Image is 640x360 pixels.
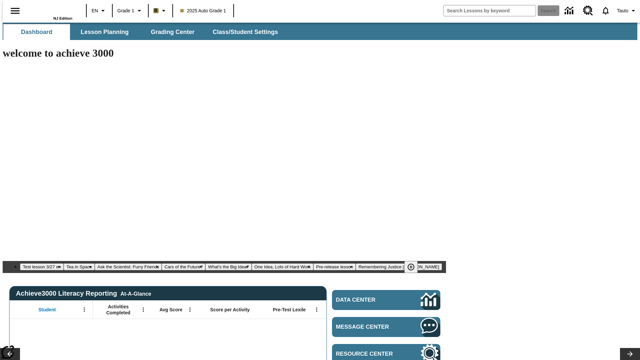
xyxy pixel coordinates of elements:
[120,290,151,297] div: At-A-Glance
[313,263,356,270] button: Slide 7 Pre-release lesson
[404,261,424,273] div: Pause
[185,305,195,315] button: Open Menu
[162,263,205,270] button: Slide 4 Cars of the Future?
[252,263,313,270] button: Slide 6 One Idea, Lots of Hard Work
[207,24,283,40] button: Class/Student Settings
[579,2,597,20] a: Resource Center, Will open in new tab
[16,290,151,297] span: Achieve3000 Literacy Reporting
[332,290,440,310] a: Data Center
[332,317,440,337] a: Message Center
[312,305,322,315] button: Open Menu
[444,5,536,16] input: search field
[29,2,72,20] div: Home
[92,7,98,14] span: EN
[151,28,194,36] span: Grading Center
[64,263,95,270] button: Slide 2 Tea in Space
[3,24,284,40] div: SubNavbar
[597,2,614,19] a: Notifications
[561,2,579,20] a: Data Center
[117,7,134,14] span: Grade 1
[81,28,129,36] span: Lesson Planning
[5,1,25,21] button: Open side menu
[71,24,138,40] button: Lesson Planning
[180,7,226,14] span: 2025 Auto Grade 1
[213,28,278,36] span: Class/Student Settings
[336,324,401,330] span: Message Center
[138,305,148,315] button: Open Menu
[617,7,628,14] span: Tauto
[336,297,398,303] span: Data Center
[21,28,52,36] span: Dashboard
[210,307,250,313] span: Score per Activity
[154,6,158,15] span: B
[159,307,182,313] span: Avg Score
[3,23,637,40] div: SubNavbar
[53,16,72,20] span: NJ Edition
[139,24,206,40] button: Grading Center
[273,307,306,313] span: Pre-Test Lexile
[336,351,401,357] span: Resource Center
[79,305,89,315] button: Open Menu
[115,5,146,17] button: Grade: Grade 1, Select a grade
[96,304,140,316] span: Activities Completed
[151,5,170,17] button: Boost Class color is light brown. Change class color
[95,263,162,270] button: Slide 3 Ask the Scientist: Furry Friends
[614,5,640,17] button: Profile/Settings
[20,263,64,270] button: Slide 1 Test lesson 3/27 en
[89,5,110,17] button: Language: EN, Select a language
[3,24,70,40] button: Dashboard
[205,263,252,270] button: Slide 5 What's the Big Idea?
[3,47,446,59] h1: welcome to achieve 3000
[38,307,56,313] span: Student
[620,348,640,360] button: Lesson carousel, Next
[29,3,72,16] a: Home
[404,261,418,273] button: Pause
[356,263,442,270] button: Slide 8 Remembering Justice O'Connor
